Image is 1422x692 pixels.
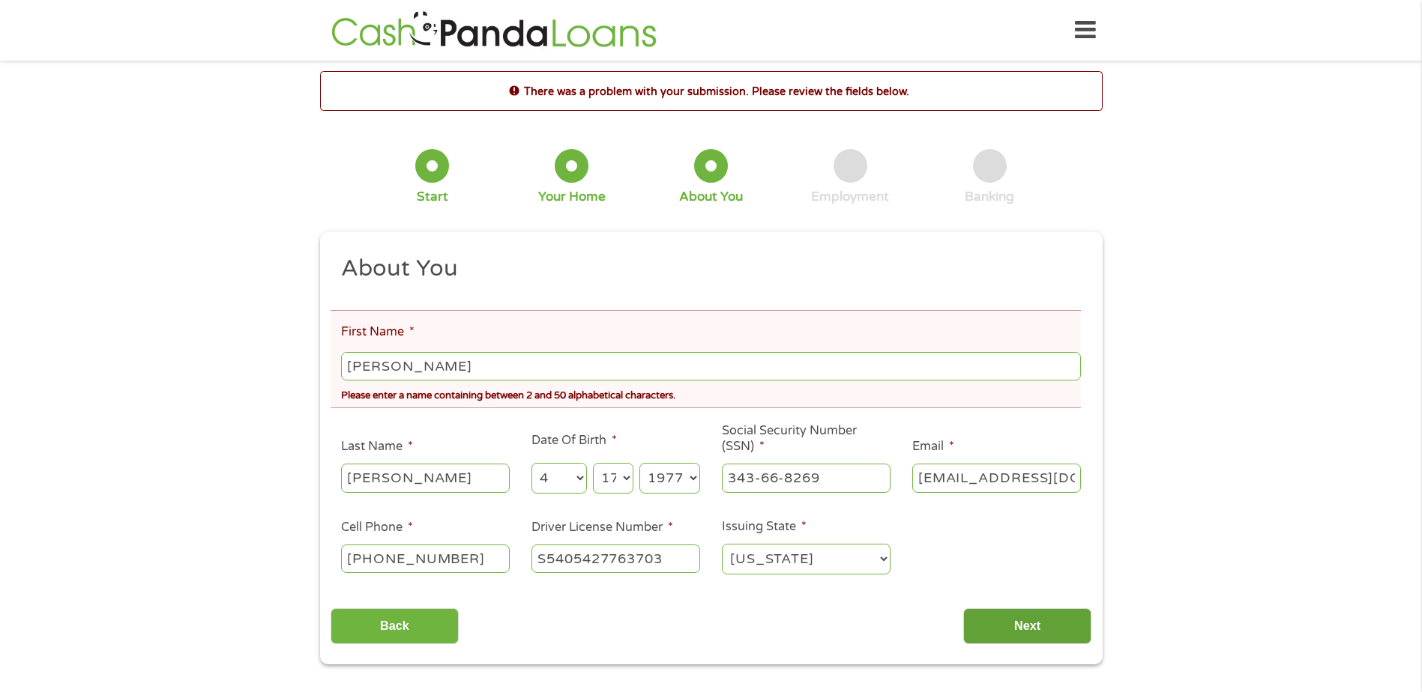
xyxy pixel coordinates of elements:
label: Date Of Birth [531,433,617,449]
h2: About You [341,254,1070,284]
input: Back [331,608,459,645]
div: Banking [965,189,1014,205]
div: Your Home [538,189,606,205]
label: Issuing State [722,519,807,535]
input: Next [963,608,1091,645]
label: Cell Phone [341,520,413,535]
div: Employment [811,189,889,205]
label: Driver License Number [531,520,673,535]
div: Start [417,189,448,205]
label: Email [912,439,954,455]
div: About You [679,189,743,205]
label: Social Security Number (SSN) [722,423,891,455]
input: john@gmail.com [912,464,1081,492]
label: First Name [341,324,415,340]
h2: There was a problem with your submission. Please review the fields below. [321,83,1102,100]
input: (541) 754-3010 [341,544,510,573]
input: 078-05-1120 [722,464,891,492]
input: Smith [341,464,510,492]
img: GetLoanNow Logo [327,9,661,52]
label: Last Name [341,439,413,455]
div: Please enter a name containing between 2 and 50 alphabetical characters. [341,383,1080,404]
input: John [341,352,1080,380]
